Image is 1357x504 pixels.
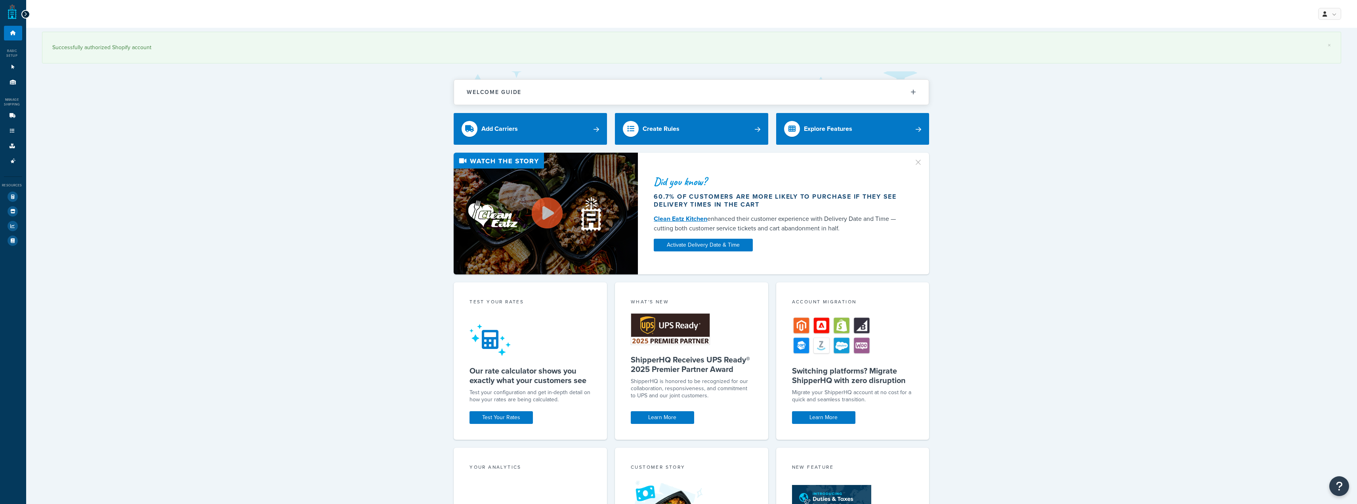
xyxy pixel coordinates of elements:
div: Did you know? [654,176,904,187]
h5: Our rate calculator shows you exactly what your customers see [470,366,591,385]
div: 60.7% of customers are more likely to purchase if they see delivery times in the cart [654,193,904,209]
img: Video thumbnail [454,153,638,274]
li: Carriers [4,109,22,123]
a: Add Carriers [454,113,607,145]
button: Open Resource Center [1329,476,1349,496]
a: × [1328,42,1331,48]
div: New Feature [792,464,914,473]
h5: Switching platforms? Migrate ShipperHQ with zero disruption [792,366,914,385]
button: Welcome Guide [454,80,929,105]
li: Dashboard [4,26,22,40]
li: Test Your Rates [4,190,22,204]
a: Learn More [792,411,855,424]
div: Explore Features [804,123,852,134]
div: Test your configuration and get in-depth detail on how your rates are being calculated. [470,389,591,403]
a: Activate Delivery Date & Time [654,239,753,251]
div: Add Carriers [481,123,518,134]
li: Help Docs [4,234,22,248]
a: Create Rules [615,113,768,145]
div: Successfully authorized Shopify account [52,42,1331,53]
li: Marketplace [4,204,22,218]
li: Origins [4,75,22,90]
div: enhanced their customer experience with Delivery Date and Time — cutting both customer service ti... [654,214,904,233]
li: Advanced Features [4,154,22,169]
a: Explore Features [776,113,929,145]
h5: ShipperHQ Receives UPS Ready® 2025 Premier Partner Award [631,355,752,374]
a: Learn More [631,411,694,424]
p: ShipperHQ is honored to be recognized for our collaboration, responsiveness, and commitment to UP... [631,378,752,399]
div: Test your rates [470,298,591,307]
div: Your Analytics [470,464,591,473]
li: Shipping Rules [4,124,22,138]
div: What's New [631,298,752,307]
a: Clean Eatz Kitchen [654,214,707,223]
li: Boxes [4,139,22,153]
div: Account Migration [792,298,914,307]
h2: Welcome Guide [467,89,521,95]
div: Create Rules [643,123,679,134]
li: Analytics [4,219,22,233]
a: Test Your Rates [470,411,533,424]
div: Migrate your ShipperHQ account at no cost for a quick and seamless transition. [792,389,914,403]
li: Websites [4,60,22,75]
div: Customer Story [631,464,752,473]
